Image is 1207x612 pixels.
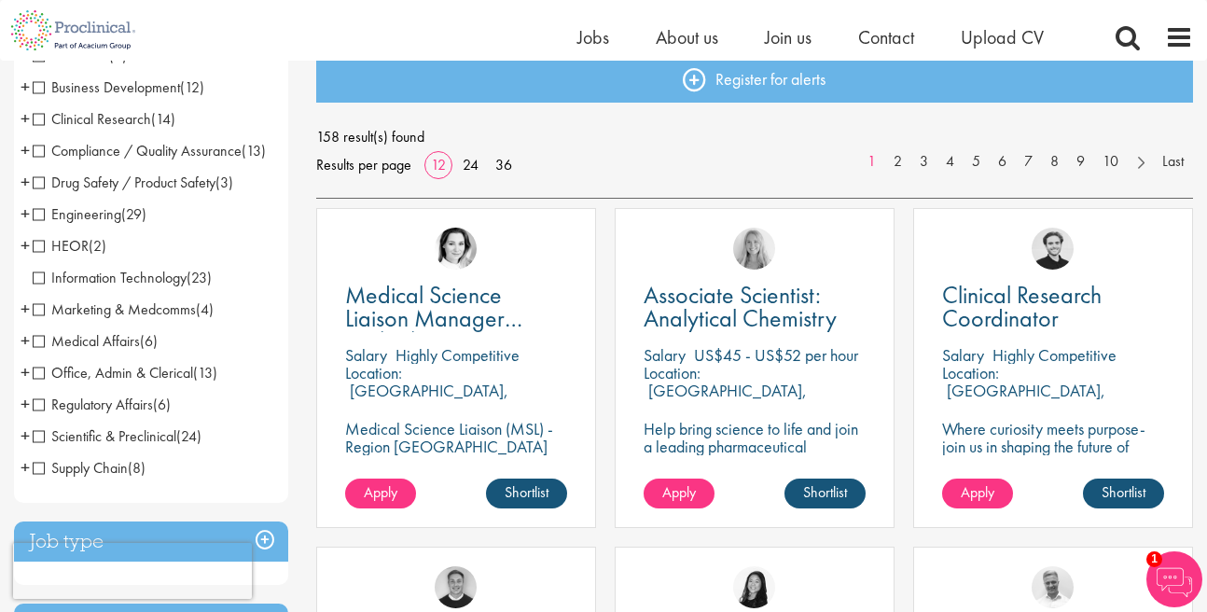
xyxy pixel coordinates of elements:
[961,25,1044,49] a: Upload CV
[1083,479,1164,508] a: Shortlist
[33,173,233,192] span: Drug Safety / Product Safety
[33,363,217,382] span: Office, Admin & Clerical
[1032,566,1074,608] img: Joshua Bye
[656,25,718,49] a: About us
[992,344,1117,366] p: Highly Competitive
[33,204,146,224] span: Engineering
[456,155,485,174] a: 24
[33,331,158,351] span: Medical Affairs
[784,479,866,508] a: Shortlist
[942,380,1105,419] p: [GEOGRAPHIC_DATA], [GEOGRAPHIC_DATA]
[33,395,171,414] span: Regulatory Affairs
[644,279,837,334] span: Associate Scientist: Analytical Chemistry
[858,25,914,49] a: Contact
[33,458,146,478] span: Supply Chain
[215,173,233,192] span: (3)
[89,236,106,256] span: (2)
[33,109,175,129] span: Clinical Research
[395,344,520,366] p: Highly Competitive
[180,77,204,97] span: (12)
[140,331,158,351] span: (6)
[963,151,990,173] a: 5
[316,123,1194,151] span: 158 result(s) found
[33,426,201,446] span: Scientific & Preclinical
[1067,151,1094,173] a: 9
[435,566,477,608] a: Bo Forsen
[21,327,30,355] span: +
[858,151,885,173] a: 1
[765,25,812,49] span: Join us
[33,426,176,446] span: Scientific & Preclinical
[151,109,175,129] span: (14)
[176,426,201,446] span: (24)
[486,479,567,508] a: Shortlist
[942,284,1164,330] a: Clinical Research Coordinator
[989,151,1016,173] a: 6
[345,362,402,383] span: Location:
[435,228,477,270] img: Greta Prestel
[942,420,1164,473] p: Where curiosity meets purpose-join us in shaping the future of science.
[1032,228,1074,270] img: Nico Kohlwes
[21,104,30,132] span: +
[33,236,89,256] span: HEOR
[21,390,30,418] span: +
[733,228,775,270] img: Shannon Briggs
[33,363,193,382] span: Office, Admin & Clerical
[936,151,964,173] a: 4
[316,151,411,179] span: Results per page
[942,279,1102,334] span: Clinical Research Coordinator
[345,284,567,330] a: Medical Science Liaison Manager (m/w/d) Nephrologie
[942,362,999,383] span: Location:
[21,422,30,450] span: +
[694,344,858,366] p: US$45 - US$52 per hour
[33,77,204,97] span: Business Development
[644,380,807,419] p: [GEOGRAPHIC_DATA], [GEOGRAPHIC_DATA]
[242,141,266,160] span: (13)
[489,155,519,174] a: 36
[33,109,151,129] span: Clinical Research
[884,151,911,173] a: 2
[33,173,215,192] span: Drug Safety / Product Safety
[33,77,180,97] span: Business Development
[33,141,266,160] span: Compliance / Quality Assurance
[33,268,187,287] span: Information Technology
[364,482,397,502] span: Apply
[21,168,30,196] span: +
[21,453,30,481] span: +
[1041,151,1068,173] a: 8
[424,155,452,174] a: 12
[345,380,508,419] p: [GEOGRAPHIC_DATA], [GEOGRAPHIC_DATA]
[942,479,1013,508] a: Apply
[187,268,212,287] span: (23)
[644,344,686,366] span: Salary
[942,344,984,366] span: Salary
[644,479,714,508] a: Apply
[33,458,128,478] span: Supply Chain
[33,299,196,319] span: Marketing & Medcomms
[1153,151,1193,173] a: Last
[1146,551,1202,607] img: Chatbot
[577,25,609,49] a: Jobs
[33,141,242,160] span: Compliance / Quality Assurance
[345,344,387,366] span: Salary
[316,56,1194,103] a: Register for alerts
[21,295,30,323] span: +
[644,284,866,330] a: Associate Scientist: Analytical Chemistry
[153,395,171,414] span: (6)
[644,362,701,383] span: Location:
[21,73,30,101] span: +
[1015,151,1042,173] a: 7
[193,363,217,382] span: (13)
[128,458,146,478] span: (8)
[733,566,775,608] img: Numhom Sudsok
[196,299,214,319] span: (4)
[345,479,416,508] a: Apply
[33,331,140,351] span: Medical Affairs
